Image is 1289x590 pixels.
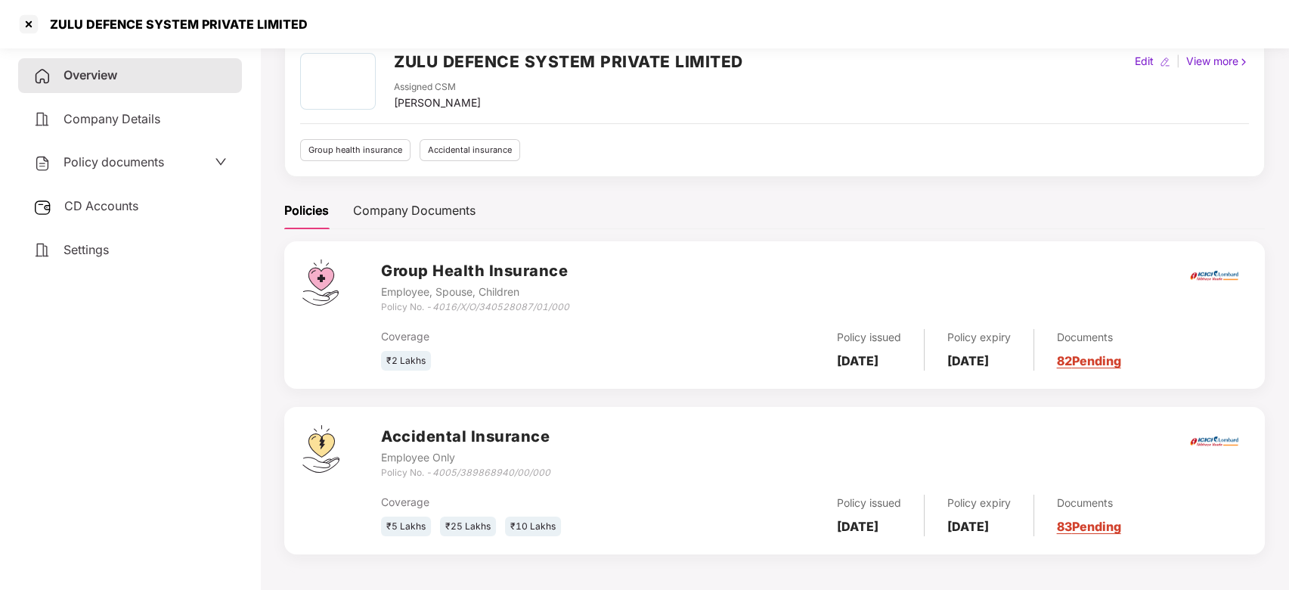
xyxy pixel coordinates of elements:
[394,80,481,95] div: Assigned CSM
[1187,266,1241,285] img: icici.png
[1238,57,1249,67] img: rightIcon
[381,284,569,300] div: Employee, Spouse, Children
[837,495,901,511] div: Policy issued
[33,67,51,85] img: svg+xml;base64,PHN2ZyB4bWxucz0iaHR0cDovL3d3dy53My5vcmcvMjAwMC9zdmciIHdpZHRoPSIyNCIgaGVpZ2h0PSIyNC...
[33,154,51,172] img: svg+xml;base64,PHN2ZyB4bWxucz0iaHR0cDovL3d3dy53My5vcmcvMjAwMC9zdmciIHdpZHRoPSIyNCIgaGVpZ2h0PSIyNC...
[1187,432,1241,451] img: icici.png
[33,110,51,129] img: svg+xml;base64,PHN2ZyB4bWxucz0iaHR0cDovL3d3dy53My5vcmcvMjAwMC9zdmciIHdpZHRoPSIyNCIgaGVpZ2h0PSIyNC...
[947,519,989,534] b: [DATE]
[947,353,989,368] b: [DATE]
[1183,53,1252,70] div: View more
[381,494,670,511] div: Coverage
[353,201,476,220] div: Company Documents
[381,449,550,466] div: Employee Only
[1173,53,1183,70] div: |
[1132,53,1157,70] div: Edit
[837,519,878,534] b: [DATE]
[33,241,51,259] img: svg+xml;base64,PHN2ZyB4bWxucz0iaHR0cDovL3d3dy53My5vcmcvMjAwMC9zdmciIHdpZHRoPSIyNCIgaGVpZ2h0PSIyNC...
[440,517,496,537] div: ₹25 Lakhs
[420,139,520,161] div: Accidental insurance
[64,67,117,82] span: Overview
[394,95,481,111] div: [PERSON_NAME]
[1057,495,1121,511] div: Documents
[381,328,670,345] div: Coverage
[284,201,329,220] div: Policies
[381,517,431,537] div: ₹5 Lakhs
[947,495,1011,511] div: Policy expiry
[381,425,550,449] h3: Accidental Insurance
[947,329,1011,346] div: Policy expiry
[381,300,569,315] div: Policy No. -
[432,467,550,478] i: 4005/389868940/00/000
[837,329,901,346] div: Policy issued
[41,17,308,32] div: ZULU DEFENCE SYSTEM PRIVATE LIMITED
[33,198,52,216] img: svg+xml;base64,PHN2ZyB3aWR0aD0iMjUiIGhlaWdodD0iMjQiIHZpZXdCb3g9IjAgMCAyNSAyNCIgZmlsbD0ibm9uZSIgeG...
[837,353,878,368] b: [DATE]
[381,259,569,283] h3: Group Health Insurance
[394,49,743,74] h2: ZULU DEFENCE SYSTEM PRIVATE LIMITED
[381,351,431,371] div: ₹2 Lakhs
[1057,353,1121,368] a: 82 Pending
[381,466,550,480] div: Policy No. -
[1057,519,1121,534] a: 83 Pending
[432,301,569,312] i: 4016/X/O/340528087/01/000
[1160,57,1170,67] img: editIcon
[215,156,227,168] span: down
[302,425,339,473] img: svg+xml;base64,PHN2ZyB4bWxucz0iaHR0cDovL3d3dy53My5vcmcvMjAwMC9zdmciIHdpZHRoPSI0OS4zMjEiIGhlaWdodD...
[300,139,411,161] div: Group health insurance
[505,517,561,537] div: ₹10 Lakhs
[302,259,339,306] img: svg+xml;base64,PHN2ZyB4bWxucz0iaHR0cDovL3d3dy53My5vcmcvMjAwMC9zdmciIHdpZHRoPSI0Ny43MTQiIGhlaWdodD...
[64,111,160,126] span: Company Details
[64,154,164,169] span: Policy documents
[64,198,138,213] span: CD Accounts
[64,242,109,257] span: Settings
[1057,329,1121,346] div: Documents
